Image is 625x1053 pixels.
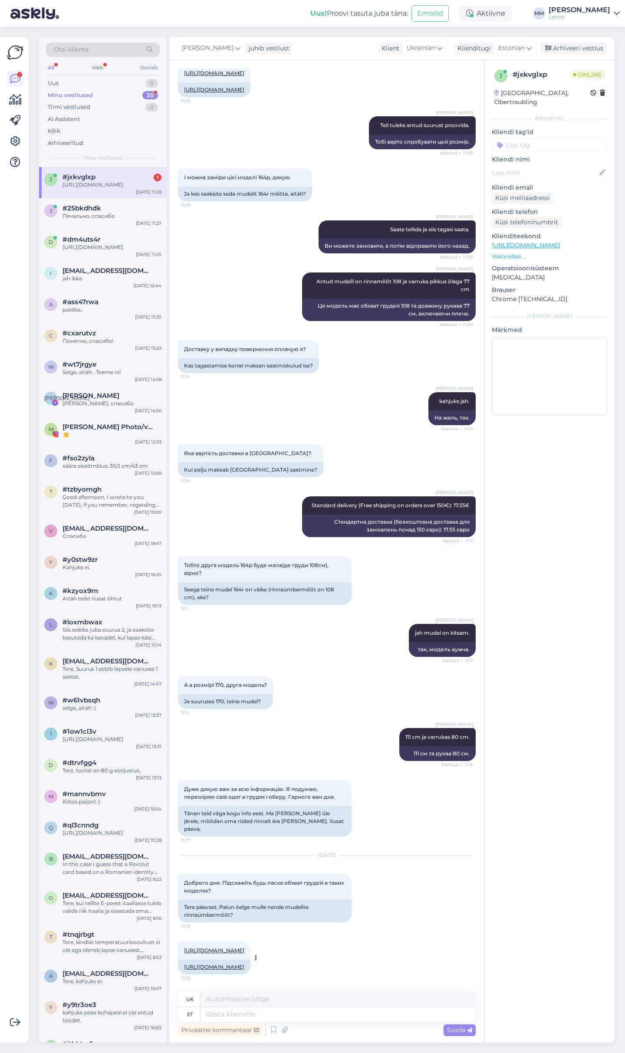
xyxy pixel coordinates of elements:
span: [PERSON_NAME] [436,213,473,220]
div: [PERSON_NAME], спасибо [62,400,161,407]
div: uk [186,992,194,1007]
div: [DATE] 14:56 [135,407,161,414]
div: [DATE] 19:00 [134,509,161,515]
span: [PERSON_NAME] [436,721,473,728]
div: [URL][DOMAIN_NAME] [62,181,161,189]
div: [DATE] 13:37 [135,712,161,718]
div: Kas tagastamise korral maksan saatmiskulud ise? [178,358,319,373]
span: Доставку у випадку повернення оплачую я? [184,346,306,352]
span: k [49,660,53,667]
div: 0 [145,103,158,112]
button: Emailid [411,5,449,22]
img: Askly Logo [7,44,23,61]
div: juhib vestlust [245,44,289,53]
span: #1ow1cl3v [62,728,96,735]
div: Tere, kindlat temperatuurisoovitust ei ole aga oleneb lapse vanusest [PERSON_NAME] lisada saabast... [62,938,161,954]
span: y [49,1004,53,1010]
span: 11:10 [181,374,213,380]
div: [URL][DOMAIN_NAME] [62,735,161,743]
div: [DATE] 12:33 [135,439,161,445]
div: Minu vestlused [48,91,93,100]
span: Saada [447,1026,472,1034]
span: c [49,332,53,339]
div: Web [90,62,105,73]
span: Дуже дякую вам за всю інформацію. Я подумаю, переміряю свій одяг в грудях і оберу. Гарного вам дня. [184,786,335,800]
div: paldies. [62,306,161,314]
div: Tere, kahjuks ei. [62,978,161,985]
a: [URL][DOMAIN_NAME] [184,70,244,76]
div: kahjuks poes kohapeal ei ole antud toodet. [62,1009,161,1024]
div: Good afternoon, I wrote to you [DATE], if you remember, regarding the services of our own manufac... [62,493,161,509]
span: w [48,699,54,706]
span: Nähtud ✓ 11:09 [440,321,473,328]
p: Operatsioonisüsteem [492,264,608,273]
div: 1 [154,174,161,181]
span: Estonian [498,43,525,53]
span: j [500,72,502,79]
div: Küsi meiliaadressi [492,192,553,204]
span: 11:28 [181,975,213,981]
span: [PERSON_NAME] [436,385,473,392]
div: 👏 [62,431,161,439]
div: [DATE] 10:28 [135,837,161,843]
div: Küsi telefoninumbrit [492,217,562,228]
div: Lenne [549,13,610,20]
span: [PERSON_NAME] [436,489,473,496]
div: [URL][DOMAIN_NAME] [62,829,161,837]
span: [PERSON_NAME] [182,43,234,53]
span: f [49,457,53,464]
span: Antud mudelil on rinnamõõt 108 ja varruka pikkus õlaga 77 cm [316,278,471,292]
p: Chrome [TECHNICAL_ID] [492,295,608,304]
span: t [49,934,53,940]
div: Arhiveeritud [48,139,83,148]
p: [MEDICAL_DATA] [492,273,608,282]
div: [PERSON_NAME] [549,7,610,13]
p: Vaata edasi ... [492,253,608,260]
div: Klient [378,44,399,53]
span: vikuljla@hotmail.com [62,525,153,532]
div: Стандартна доставка (безкоштовна доставка для замовлень понад 150 євро): 17.55 євро [302,515,476,537]
span: 11:08 [181,202,213,208]
div: Kliendi info [492,115,608,122]
div: [DATE] 10:54 [134,806,161,812]
span: q [49,824,53,831]
div: Спасибо [62,532,161,540]
div: Kui palju maksab [GEOGRAPHIC_DATA] saatmine? [178,463,323,477]
span: botnariuc.i@gmail.com [62,853,153,860]
span: 11:11 [181,605,213,612]
div: selge, aitäh :) [62,704,161,712]
div: [DATE] 13:31 [136,743,161,750]
div: Ja kas saaksite seda mudelit 164r mõõta, aitäh? [178,187,312,201]
div: Tere päevast. Palun öelge mulle nende mudelite rinnaümbermõõt? [178,900,352,922]
span: Saate tellida ja siis tagasi saata. [390,226,470,233]
input: Lisa nimi [492,168,598,177]
div: Понятно, спасибо! [62,337,161,345]
span: b [49,856,53,862]
span: a [49,301,53,308]
div: Arhiveeri vestlus [540,43,607,54]
span: #kzyox9rn [62,587,98,595]
div: Печально, спасибо [62,212,161,220]
div: Ви можете замовити, а потім відправити його назад. [319,239,476,253]
span: А в розмірі 170, друга модель? [184,682,267,688]
span: y [49,559,53,565]
span: Minu vestlused [83,154,122,162]
div: Aktiivne [459,6,512,21]
span: [PERSON_NAME] [44,395,90,401]
span: d [49,762,53,768]
div: et [187,1007,193,1022]
div: [DATE] 9:22 [137,876,161,882]
span: [PERSON_NAME] [436,266,473,272]
span: kahjuks jah. [439,398,470,404]
a: [URL][DOMAIN_NAME] [184,947,244,954]
div: AItäh teile! Ilusat õhtut [62,595,161,603]
div: [DATE] 8:56 [137,915,161,922]
div: На жаль, так. [428,410,476,425]
div: [DATE] 14:47 [134,681,161,687]
div: Seega teine ​​mudel 164r on väike (rinnaümbermõõt on 108 cm), eks? [178,582,352,605]
span: Nähtud ✓ 11:11 [441,538,473,544]
div: # jxkvglxp [513,69,570,80]
div: In this case I guess that a Revolut card based on a Romanian identity would not be accepted as we... [62,860,161,876]
p: Kliendi tag'id [492,128,608,137]
span: jah mudel on kitsam. [415,630,470,636]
